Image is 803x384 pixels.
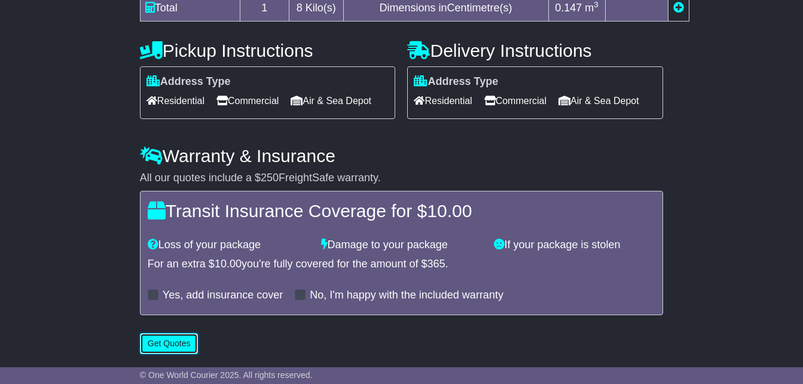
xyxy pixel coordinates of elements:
div: Damage to your package [315,239,488,252]
span: Air & Sea Depot [291,92,371,110]
div: If your package is stolen [488,239,661,252]
span: 250 [261,172,279,184]
span: 365 [428,258,445,270]
span: Commercial [484,92,546,110]
span: Commercial [216,92,279,110]
h4: Pickup Instructions [140,41,396,60]
span: 10.00 [427,201,472,221]
h4: Warranty & Insurance [140,146,663,166]
span: 10.00 [215,258,242,270]
span: Residential [146,92,204,110]
div: Loss of your package [142,239,315,252]
span: 8 [297,2,303,14]
span: © One World Courier 2025. All rights reserved. [140,370,313,380]
span: Residential [414,92,472,110]
button: Get Quotes [140,333,199,354]
a: Add new item [673,2,684,14]
label: Address Type [414,75,498,89]
label: Address Type [146,75,231,89]
div: All our quotes include a $ FreightSafe warranty. [140,172,663,185]
h4: Transit Insurance Coverage for $ [148,201,655,221]
div: For an extra $ you're fully covered for the amount of $ . [148,258,655,271]
span: Air & Sea Depot [558,92,639,110]
label: No, I'm happy with the included warranty [310,289,503,302]
span: m [585,2,599,14]
label: Yes, add insurance cover [163,289,283,302]
h4: Delivery Instructions [407,41,663,60]
span: 0.147 [555,2,582,14]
